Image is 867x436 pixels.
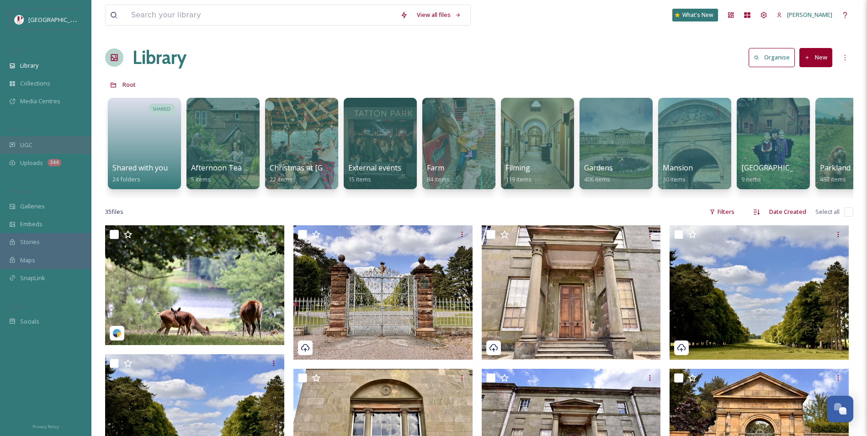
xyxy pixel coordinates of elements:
[505,175,532,183] span: 119 items
[672,9,718,21] a: What's New
[105,93,184,189] a: SHAREDShared with you24 folders
[20,220,43,229] span: Embeds
[505,164,532,183] a: Filming119 items
[191,163,242,173] span: Afternoon Tea
[20,202,45,211] span: Galleries
[584,175,610,183] span: 406 items
[584,164,613,183] a: Gardens406 items
[820,164,851,183] a: Parkland487 items
[28,15,86,24] span: [GEOGRAPHIC_DATA]
[9,188,30,195] span: WIDGETS
[270,175,293,183] span: 22 items
[20,317,39,326] span: Socials
[427,163,444,173] span: Farm
[827,396,853,422] button: Open Chat
[787,11,832,19] span: [PERSON_NAME]
[20,61,38,70] span: Library
[482,225,661,360] img: Photo 19-05-2025, 14 55 10.jpg
[772,6,837,24] a: [PERSON_NAME]
[270,164,388,183] a: Christmas at [GEOGRAPHIC_DATA]22 items
[105,207,123,216] span: 35 file s
[348,175,371,183] span: 15 items
[122,79,136,90] a: Root
[105,225,284,345] img: aizawildlife-18020156243727616.jpeg
[749,48,795,67] button: Organise
[15,15,24,24] img: download%20(5).png
[348,164,401,183] a: External events15 items
[9,47,25,54] span: MEDIA
[112,175,140,183] span: 24 folders
[427,164,450,183] a: Farm84 items
[765,203,811,221] div: Date Created
[820,163,851,173] span: Parkland
[412,6,466,24] a: View all files
[741,164,815,183] a: [GEOGRAPHIC_DATA]9 items
[741,163,815,173] span: [GEOGRAPHIC_DATA]
[32,420,59,431] a: Privacy Policy
[20,141,32,149] span: UGC
[663,175,686,183] span: 30 items
[20,97,60,106] span: Media Centres
[191,164,242,183] a: Afternoon Tea5 items
[9,127,29,133] span: COLLECT
[112,163,168,173] span: Shared with you
[815,207,840,216] span: Select all
[20,256,35,265] span: Maps
[32,424,59,430] span: Privacy Policy
[348,163,401,173] span: External events
[799,48,832,67] button: New
[741,175,761,183] span: 9 items
[20,238,40,246] span: Stories
[48,159,61,166] div: 344
[20,79,50,88] span: Collections
[820,175,846,183] span: 487 items
[133,44,186,71] a: Library
[427,175,450,183] span: 84 items
[505,163,530,173] span: Filming
[749,48,799,67] a: Organise
[153,106,170,112] span: SHARED
[20,159,43,167] span: Uploads
[670,225,849,360] img: Photo 19-05-2025, 14 55 57.jpg
[270,163,388,173] span: Christmas at [GEOGRAPHIC_DATA]
[663,163,693,173] span: Mansion
[191,175,211,183] span: 5 items
[705,203,739,221] div: Filters
[663,164,693,183] a: Mansion30 items
[293,225,473,360] img: Photo 19-05-2025, 14 55 25.jpg
[127,5,396,25] input: Search your library
[584,163,613,173] span: Gardens
[122,80,136,89] span: Root
[20,274,45,282] span: SnapLink
[9,303,27,310] span: SOCIALS
[112,329,122,338] img: snapsea-logo.png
